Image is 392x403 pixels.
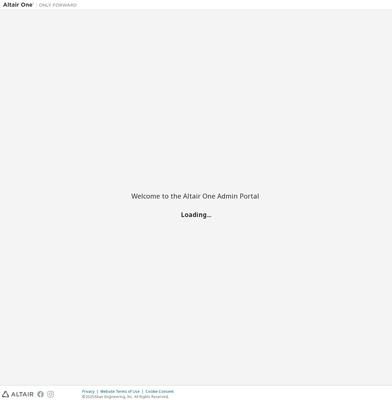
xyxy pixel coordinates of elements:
img: instagram.svg [47,391,54,397]
h2: Loading... [131,210,261,218]
img: altair_logo.svg [2,391,34,397]
h2: Welcome to the Altair One Admin Portal [131,191,261,200]
div: Website Terms of Use [100,389,146,394]
img: facebook.svg [37,391,44,397]
p: © 2025 Altair Engineering, Inc. All Rights Reserved. [82,394,177,399]
div: Privacy [82,389,100,394]
img: Altair One [3,2,80,8]
div: Cookie Consent [146,389,177,394]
